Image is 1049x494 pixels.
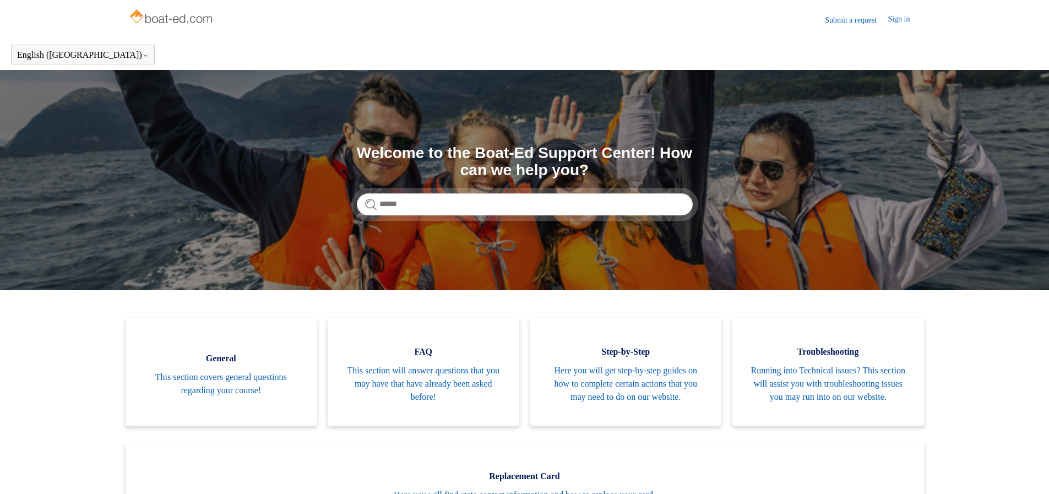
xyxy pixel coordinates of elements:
span: General [142,352,301,365]
a: Troubleshooting Running into Technical issues? This section will assist you with troubleshooting ... [732,318,924,426]
span: Troubleshooting [749,345,907,359]
span: Here you will get step-by-step guides on how to complete certain actions that you may need to do ... [547,364,705,404]
span: This section will answer questions that you may have that have already been asked before! [344,364,503,404]
span: FAQ [344,345,503,359]
a: Step-by-Step Here you will get step-by-step guides on how to complete certain actions that you ma... [530,318,722,426]
a: Submit a request [825,14,888,26]
span: This section covers general questions regarding your course! [142,371,301,397]
span: Replacement Card [142,470,907,483]
span: Running into Technical issues? This section will assist you with troubleshooting issues you may r... [749,364,907,404]
input: Search [357,193,693,215]
a: General This section covers general questions regarding your course! [126,318,317,426]
img: Boat-Ed Help Center home page [128,7,216,29]
span: Step-by-Step [547,345,705,359]
button: English ([GEOGRAPHIC_DATA]) [17,50,149,60]
div: Live chat [1012,457,1041,486]
h1: Welcome to the Boat-Ed Support Center! How can we help you? [357,145,693,179]
a: Sign in [888,13,921,26]
a: FAQ This section will answer questions that you may have that have already been asked before! [328,318,519,426]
